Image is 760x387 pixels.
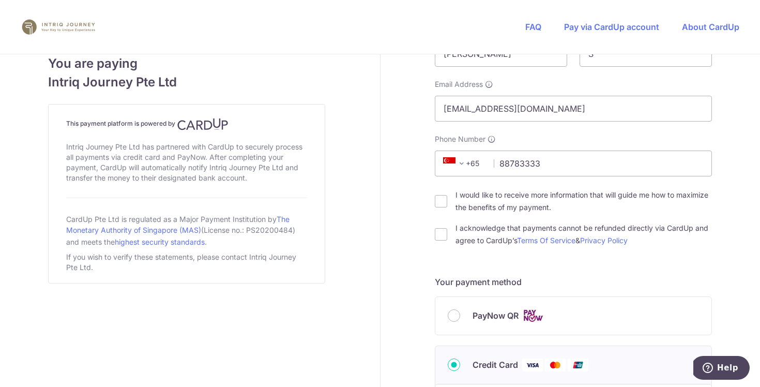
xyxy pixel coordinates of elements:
[66,140,307,185] div: Intriq Journey Pte Ltd has partnered with CardUp to securely process all payments via credit card...
[525,22,541,32] a: FAQ
[435,96,712,122] input: Email address
[522,359,543,371] img: Visa
[580,236,628,245] a: Privacy Policy
[523,309,543,322] img: Cards logo
[115,237,205,246] a: highest security standards
[473,359,518,371] span: Credit Card
[682,22,739,32] a: About CardUp
[568,359,588,371] img: Union Pay
[443,157,468,170] span: +65
[448,309,699,322] div: PayNow QR Cards logo
[564,22,659,32] a: Pay via CardUp account
[473,309,519,322] span: PayNow QR
[48,73,325,92] span: Intriq Journey Pte Ltd
[455,222,712,247] label: I acknowledge that payments cannot be refunded directly via CardUp and agree to CardUp’s &
[48,54,325,73] span: You are paying
[66,118,307,130] h4: This payment platform is powered by
[435,79,483,90] span: Email Address
[517,236,575,245] a: Terms Of Service
[435,134,485,144] span: Phone Number
[440,157,487,170] span: +65
[455,189,712,214] label: I would like to receive more information that will guide me how to maximize the benefits of my pa...
[545,359,566,371] img: Mastercard
[693,356,750,382] iframe: Opens a widget where you can find more information
[448,359,699,371] div: Credit Card Visa Mastercard Union Pay
[435,276,712,288] h5: Your payment method
[66,250,307,275] div: If you wish to verify these statements, please contact Intriq Journey Pte Ltd.
[66,211,307,250] div: CardUp Pte Ltd is regulated as a Major Payment Institution by (License no.: PS20200484) and meets...
[177,118,228,130] img: CardUp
